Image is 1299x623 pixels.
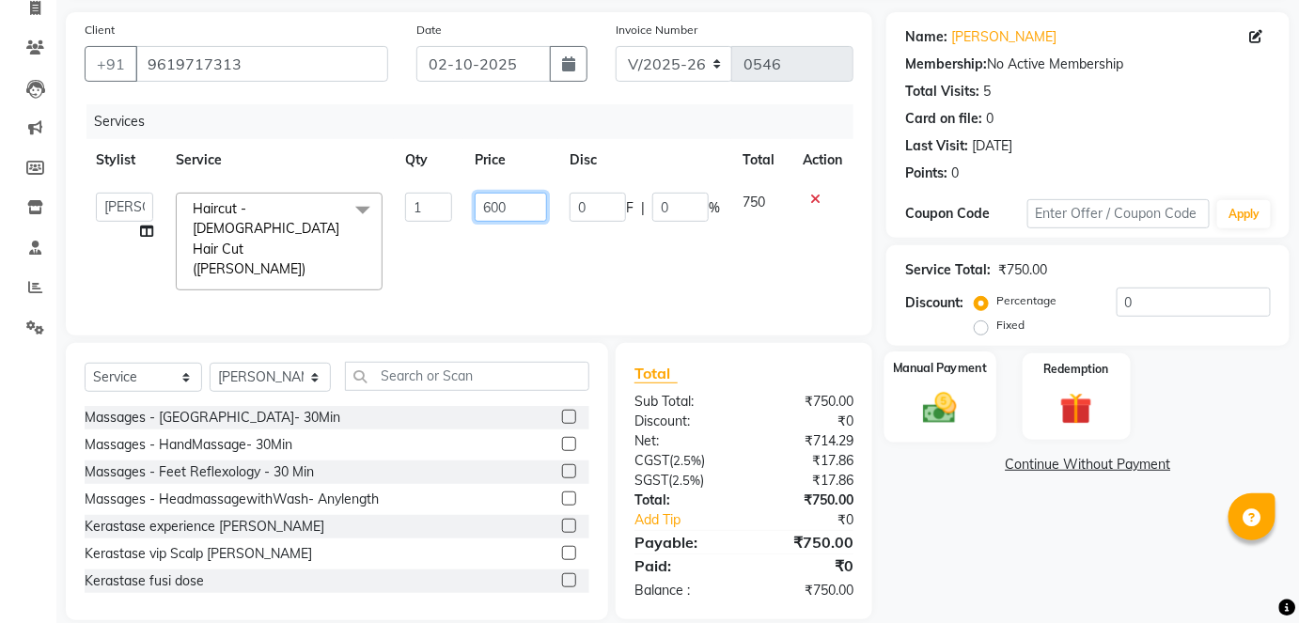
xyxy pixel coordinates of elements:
[620,581,744,600] div: Balance :
[791,139,853,181] th: Action
[905,109,982,129] div: Card on file:
[709,198,720,218] span: %
[672,473,700,488] span: 2.5%
[905,55,987,74] div: Membership:
[620,431,744,451] div: Net:
[193,200,339,277] span: Haircut - [DEMOGRAPHIC_DATA] Hair Cut ([PERSON_NAME])
[905,293,963,313] div: Discount:
[743,581,868,600] div: ₹750.00
[1050,389,1103,429] img: _gift.svg
[986,109,994,129] div: 0
[890,455,1286,475] a: Continue Without Payment
[743,431,868,451] div: ₹714.29
[85,46,137,82] button: +91
[616,22,697,39] label: Invoice Number
[85,139,164,181] th: Stylist
[86,104,868,139] div: Services
[743,471,868,491] div: ₹17.86
[85,517,324,537] div: Kerastase experience [PERSON_NAME]
[634,472,668,489] span: SGST
[951,164,959,183] div: 0
[905,260,991,280] div: Service Total:
[85,544,312,564] div: Kerastase vip Scalp [PERSON_NAME]
[743,451,868,471] div: ₹17.86
[996,317,1025,334] label: Fixed
[1217,200,1271,228] button: Apply
[634,364,678,383] span: Total
[972,136,1012,156] div: [DATE]
[620,471,744,491] div: ( )
[913,388,967,427] img: _cash.svg
[951,27,1056,47] a: [PERSON_NAME]
[996,292,1056,309] label: Percentage
[905,136,968,156] div: Last Visit:
[620,531,744,553] div: Payable:
[345,362,589,391] input: Search or Scan
[305,260,314,277] a: x
[998,260,1047,280] div: ₹750.00
[416,22,442,39] label: Date
[673,453,701,468] span: 2.5%
[743,412,868,431] div: ₹0
[905,82,979,101] div: Total Visits:
[743,194,765,210] span: 750
[731,139,791,181] th: Total
[558,139,731,181] th: Disc
[743,392,868,412] div: ₹750.00
[743,491,868,510] div: ₹750.00
[135,46,388,82] input: Search by Name/Mobile/Email/Code
[85,490,379,509] div: Massages - HeadmassagewithWash- Anylength
[394,139,463,181] th: Qty
[85,22,115,39] label: Client
[743,554,868,577] div: ₹0
[764,510,868,530] div: ₹0
[463,139,558,181] th: Price
[905,55,1271,74] div: No Active Membership
[905,164,947,183] div: Points:
[1027,199,1211,228] input: Enter Offer / Coupon Code
[905,204,1027,224] div: Coupon Code
[85,571,204,591] div: Kerastase fusi dose
[743,531,868,553] div: ₹750.00
[620,554,744,577] div: Paid:
[620,392,744,412] div: Sub Total:
[905,27,947,47] div: Name:
[1044,361,1109,378] label: Redemption
[164,139,394,181] th: Service
[983,82,991,101] div: 5
[85,435,292,455] div: Massages - HandMassage- 30Min
[620,491,744,510] div: Total:
[85,408,340,428] div: Massages - [GEOGRAPHIC_DATA]- 30Min
[85,462,314,482] div: Massages - Feet Reflexology - 30 Min
[626,198,634,218] span: F
[620,412,744,431] div: Discount:
[634,452,669,469] span: CGST
[620,510,764,530] a: Add Tip
[641,198,645,218] span: |
[620,451,744,471] div: ( )
[893,359,987,377] label: Manual Payment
